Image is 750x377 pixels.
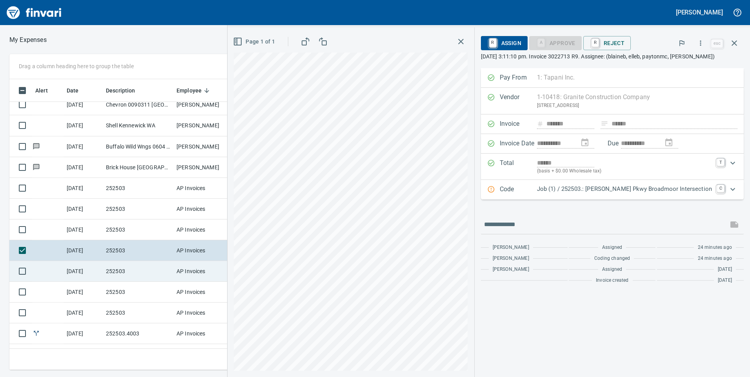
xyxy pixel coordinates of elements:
td: Buffalo Wild Wngs 0604 [GEOGRAPHIC_DATA] ID [103,136,173,157]
td: AP Invoices [173,219,232,240]
p: [DATE] 3:11:10 pm. Invoice 3022713 R9. Assignee: (blaineb, elleb, paytonmc, [PERSON_NAME]) [481,53,744,60]
span: Alert [35,86,58,95]
td: [DATE] [64,282,103,303]
span: Assigned [602,244,622,252]
td: AP Invoices [173,282,232,303]
div: Expand [481,180,744,199]
div: Job Phase required [529,39,582,46]
span: Date [67,86,89,95]
span: Alert [35,86,48,95]
td: Brick House [GEOGRAPHIC_DATA] [GEOGRAPHIC_DATA] [103,157,173,178]
a: esc [711,39,723,48]
td: [DATE] [64,94,103,115]
td: [DATE] [64,199,103,219]
td: [DATE] [64,157,103,178]
td: 252503 [103,178,173,199]
td: 252503 [103,282,173,303]
a: R [592,38,599,47]
td: [PERSON_NAME] [173,94,232,115]
td: [DATE] [64,178,103,199]
td: AP Invoices [173,303,232,323]
td: 252503.4003 [103,323,173,344]
td: [PERSON_NAME] [173,115,232,136]
button: Page 1 of 1 [231,34,278,49]
span: Has messages [32,164,40,169]
nav: breadcrumb [9,35,47,45]
button: RAssign [481,36,528,50]
td: AP Invoices [173,344,232,365]
a: R [489,38,497,47]
td: [DATE] [64,219,103,240]
p: (basis + $0.00 Wholesale tax) [537,167,712,175]
td: AP Invoices [173,240,232,261]
p: Code [500,185,537,195]
span: Split transaction [32,331,40,336]
td: Shell Kennewick WA [103,115,173,136]
td: [PERSON_NAME] [173,136,232,157]
td: [DATE] [64,115,103,136]
a: C [717,185,725,192]
td: 252503 [103,261,173,282]
td: AP Invoices [173,261,232,282]
span: Reject [590,36,624,50]
span: [PERSON_NAME] [493,244,529,252]
div: Expand [481,154,744,180]
td: [DATE] [64,323,103,344]
td: [DATE] [64,303,103,323]
span: Employee [177,86,202,95]
span: [PERSON_NAME] [493,255,529,263]
span: Assign [487,36,521,50]
td: [DATE] [64,136,103,157]
h5: [PERSON_NAME] [676,8,723,16]
span: Description [106,86,135,95]
span: Close invoice [709,34,744,53]
span: Has messages [32,143,40,149]
p: Job (1) / 252503.: [PERSON_NAME] Pkwy Broadmoor Intersection [537,185,712,194]
span: 24 minutes ago [698,255,732,263]
td: 252503 [103,219,173,240]
a: T [717,158,725,166]
span: Assigned [602,266,622,274]
td: [DATE] [64,240,103,261]
button: More [692,34,709,52]
td: 252503 [103,199,173,219]
span: Employee [177,86,212,95]
p: Drag a column heading here to group the table [19,62,134,70]
p: Total [500,158,537,175]
td: Chevron 0090311 [GEOGRAPHIC_DATA] [103,94,173,115]
td: AP Invoices [173,178,232,199]
span: [DATE] [718,277,732,285]
span: Coding changed [594,255,630,263]
span: This records your message into the invoice and notifies anyone mentioned [725,215,744,234]
td: [DATE] [64,261,103,282]
td: AP Invoices [173,323,232,344]
span: Date [67,86,79,95]
span: 24 minutes ago [698,244,732,252]
p: My Expenses [9,35,47,45]
td: [PERSON_NAME] [173,157,232,178]
td: 252503 [103,303,173,323]
span: Description [106,86,146,95]
span: [PERSON_NAME] [493,266,529,274]
button: [PERSON_NAME] [674,6,725,18]
td: AP Invoices [173,199,232,219]
span: Invoice created [596,277,629,285]
span: [DATE] [718,266,732,274]
span: Page 1 of 1 [235,37,275,47]
td: 252503 [103,240,173,261]
td: [DATE] [64,344,103,365]
img: Finvari [5,3,64,22]
button: RReject [583,36,631,50]
td: 252503 [103,344,173,365]
button: Flag [673,34,690,52]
